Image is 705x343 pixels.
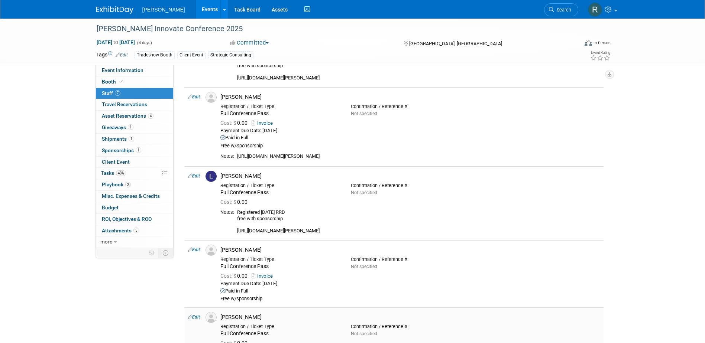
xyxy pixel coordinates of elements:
[188,247,200,252] a: Edit
[96,236,173,248] a: more
[96,134,173,145] a: Shipments1
[220,288,601,294] div: Paid in Full
[585,40,592,46] img: Format-Inperson.png
[96,76,173,88] a: Booth
[220,246,601,254] div: [PERSON_NAME]
[100,239,112,245] span: more
[206,245,217,256] img: Associate-Profile-5.png
[128,124,133,130] span: 1
[220,189,340,196] div: Full Conference Pass
[220,273,250,279] span: 0.00
[208,51,253,59] div: Strategic Consulting
[115,90,120,96] span: 7
[102,136,134,142] span: Shipments
[409,41,502,46] span: [GEOGRAPHIC_DATA], [GEOGRAPHIC_DATA]
[96,191,173,202] a: Misc. Expenses & Credits
[351,104,470,110] div: Confirmation / Reference #:
[136,40,152,45] span: (4 days)
[351,331,377,336] span: Not specified
[237,209,601,234] div: Registered [DATE] RRD free with sponsorship [URL][DOMAIN_NAME][PERSON_NAME]
[102,228,139,233] span: Attachments
[351,257,470,262] div: Confirmation / Reference #:
[590,51,610,55] div: Event Rating
[252,273,276,279] a: Invoice
[220,173,601,180] div: [PERSON_NAME]
[96,145,173,156] a: Sponsorships1
[129,136,134,141] span: 1
[220,263,340,270] div: Full Conference Pass
[102,79,124,85] span: Booth
[96,157,173,168] a: Client Event
[351,324,470,330] div: Confirmation / Reference #:
[96,88,173,99] a: Staff7
[220,94,601,101] div: [PERSON_NAME]
[133,228,139,233] span: 5
[102,113,153,119] span: Asset Reservations
[102,182,131,187] span: Playbook
[206,312,217,323] img: Associate-Profile-5.png
[534,39,611,50] div: Event Format
[220,273,237,279] span: Cost: $
[220,199,250,205] span: 0.00
[119,79,123,84] i: Booth reservation complete
[252,120,276,126] a: Invoice
[116,170,126,176] span: 43%
[102,101,147,107] span: Travel Reservations
[188,173,200,179] a: Edit
[206,171,217,182] img: L.jpg
[96,6,133,14] img: ExhibitDay
[96,51,128,59] td: Tags
[102,90,120,96] span: Staff
[96,202,173,213] a: Budget
[96,111,173,122] a: Asset Reservations4
[351,111,377,116] span: Not specified
[102,124,133,130] span: Giveaways
[148,113,153,119] span: 4
[554,7,571,13] span: Search
[237,56,601,81] div: Registered [DATE] RRD free with sponsorship [URL][DOMAIN_NAME][PERSON_NAME]
[96,225,173,236] a: Attachments5
[102,67,143,73] span: Event Information
[220,281,601,287] div: Payment Due Date: [DATE]
[135,51,175,59] div: Tradeshow-Booth
[220,257,340,262] div: Registration / Ticket Type:
[96,214,173,225] a: ROI, Objectives & ROO
[96,65,173,76] a: Event Information
[96,122,173,133] a: Giveaways1
[94,22,567,36] div: [PERSON_NAME] Innovate Conference 2025
[220,135,601,141] div: Paid in Full
[220,110,340,117] div: Full Conference Pass
[102,216,152,222] span: ROI, Objectives & ROO
[220,314,601,321] div: [PERSON_NAME]
[544,3,578,16] a: Search
[220,296,601,302] div: Free w/sponsorship
[142,7,185,13] span: [PERSON_NAME]
[177,51,206,59] div: Client Event
[220,104,340,110] div: Registration / Ticket Type:
[220,183,340,189] div: Registration / Ticket Type:
[188,314,200,320] a: Edit
[158,248,173,258] td: Toggle Event Tabs
[112,39,119,45] span: to
[96,168,173,179] a: Tasks43%
[227,39,272,47] button: Committed
[102,159,130,165] span: Client Event
[96,179,173,190] a: Playbook2
[96,99,173,110] a: Travel Reservations
[101,170,126,176] span: Tasks
[220,143,601,149] div: Free w/Sponsorship
[351,190,377,195] span: Not specified
[220,209,234,215] div: Notes:
[588,3,602,17] img: Rebecca Deis
[96,39,135,46] span: [DATE] [DATE]
[102,205,119,210] span: Budget
[220,153,234,159] div: Notes:
[220,128,601,134] div: Payment Due Date: [DATE]
[116,52,128,58] a: Edit
[237,153,601,160] div: [URL][DOMAIN_NAME][PERSON_NAME]
[220,324,340,330] div: Registration / Ticket Type:
[220,199,237,205] span: Cost: $
[220,120,237,126] span: Cost: $
[188,94,200,99] a: Edit
[145,248,158,258] td: Personalize Event Tab Strip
